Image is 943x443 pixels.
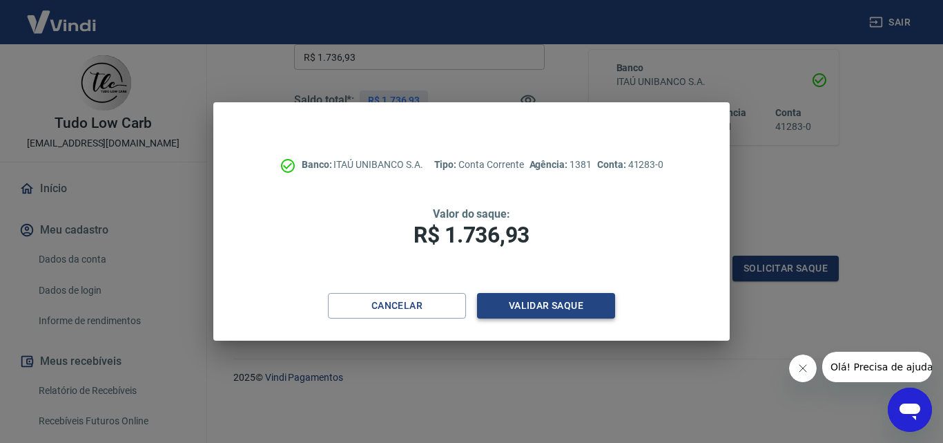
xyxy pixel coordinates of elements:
[597,159,628,170] span: Conta:
[302,158,423,172] p: ITAÚ UNIBANCO S.A.
[529,158,592,172] p: 1381
[8,10,116,21] span: Olá! Precisa de ajuda?
[822,352,932,382] iframe: Mensagem da empresa
[328,293,466,319] button: Cancelar
[888,388,932,432] iframe: Botão para abrir a janela de mensagens
[597,158,663,172] p: 41283-0
[433,207,510,220] span: Valor do saque:
[434,158,524,172] p: Conta Corrente
[529,159,570,170] span: Agência:
[477,293,615,319] button: Validar saque
[302,159,334,170] span: Banco:
[789,355,817,382] iframe: Fechar mensagem
[434,159,459,170] span: Tipo:
[414,222,529,248] span: R$ 1.736,93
